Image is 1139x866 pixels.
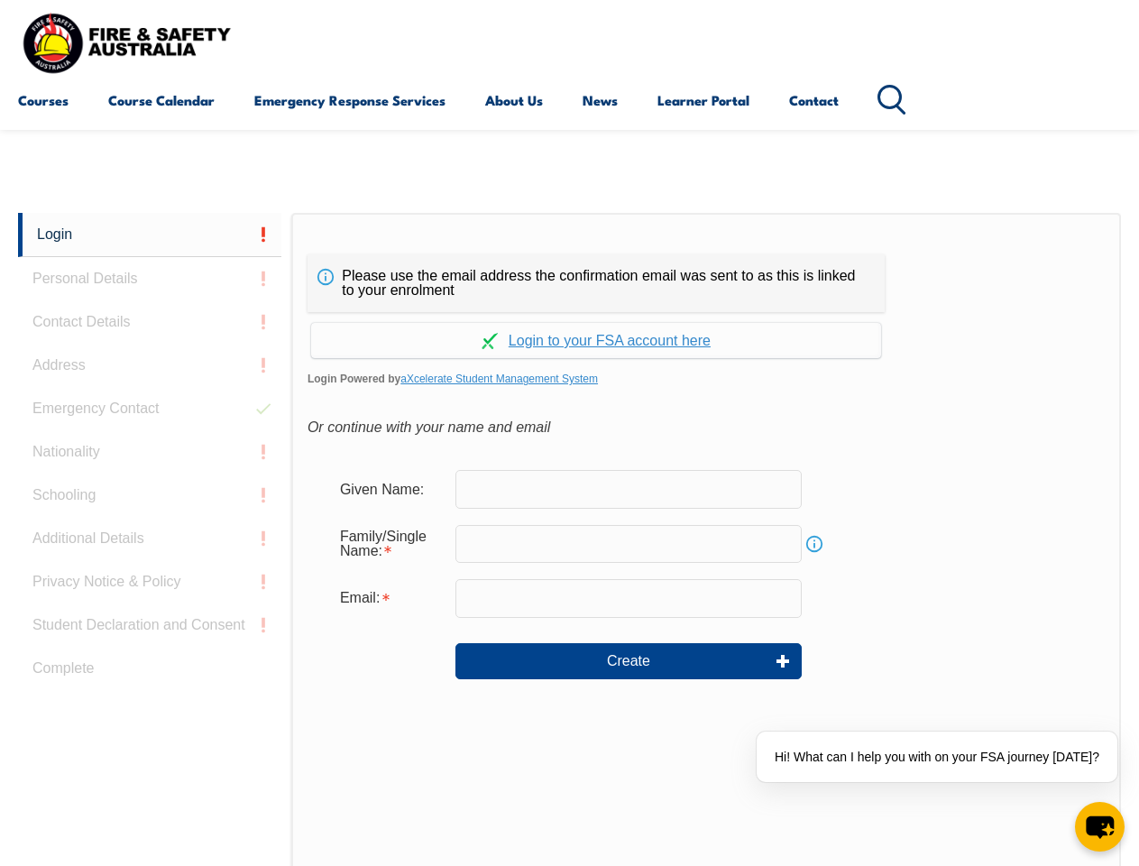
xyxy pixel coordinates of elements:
[18,213,281,257] a: Login
[108,78,215,122] a: Course Calendar
[308,254,885,312] div: Please use the email address the confirmation email was sent to as this is linked to your enrolment
[308,414,1105,441] div: Or continue with your name and email
[1075,802,1125,852] button: chat-button
[657,78,749,122] a: Learner Portal
[308,365,1105,392] span: Login Powered by
[400,373,598,385] a: aXcelerate Student Management System
[482,333,498,349] img: Log in withaxcelerate
[802,531,827,557] a: Info
[789,78,839,122] a: Contact
[18,78,69,122] a: Courses
[326,472,455,506] div: Given Name:
[254,78,445,122] a: Emergency Response Services
[326,520,455,568] div: Family/Single Name is required.
[455,643,802,679] button: Create
[485,78,543,122] a: About Us
[326,581,455,615] div: Email is required.
[757,732,1117,782] div: Hi! What can I help you with on your FSA journey [DATE]?
[583,78,618,122] a: News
